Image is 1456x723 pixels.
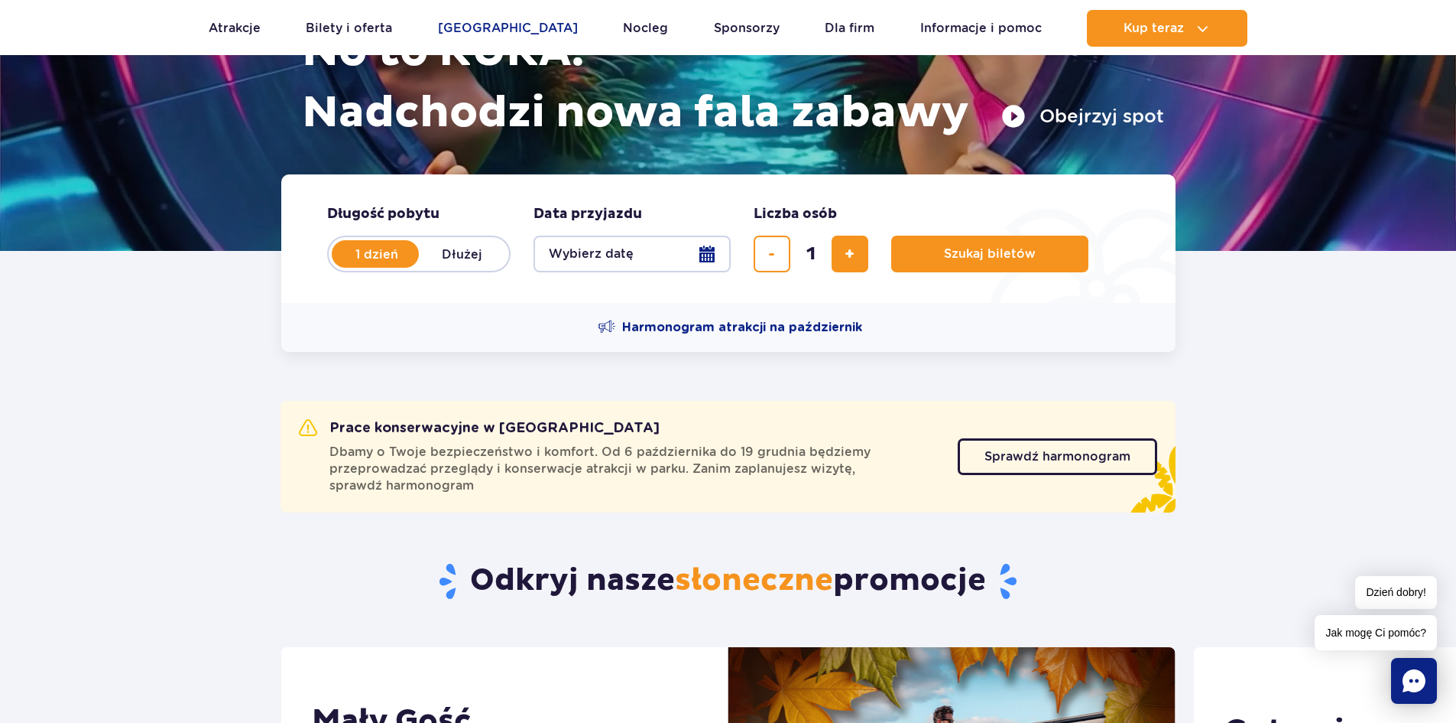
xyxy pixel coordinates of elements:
[944,247,1036,261] span: Szukaj biletów
[891,236,1088,272] button: Szukaj biletów
[832,236,868,272] button: dodaj bilet
[793,236,829,272] input: liczba biletów
[714,10,780,47] a: Sponsorzy
[533,236,731,272] button: Wybierz datę
[281,174,1176,303] form: Planowanie wizyty w Park of Poland
[1087,10,1247,47] button: Kup teraz
[209,10,261,47] a: Atrakcje
[306,10,392,47] a: Bilety i oferta
[598,318,862,337] a: Harmonogram atrakcji na październik
[327,205,439,223] span: Długość pobytu
[419,238,506,270] label: Dłużej
[825,10,874,47] a: Dla firm
[984,451,1130,463] span: Sprawdź harmonogram
[1001,104,1164,129] button: Obejrzyj spot
[1124,21,1184,35] span: Kup teraz
[754,236,790,272] button: usuń bilet
[280,562,1176,601] h2: Odkryj nasze promocje
[302,21,1164,144] h1: No to RURA! Nadchodzi nowa fala zabawy
[1391,658,1437,704] div: Chat
[329,444,939,494] span: Dbamy o Twoje bezpieczeństwo i komfort. Od 6 października do 19 grudnia będziemy przeprowadzać pr...
[333,238,420,270] label: 1 dzień
[920,10,1042,47] a: Informacje i pomoc
[533,205,642,223] span: Data przyjazdu
[1315,615,1437,650] span: Jak mogę Ci pomóc?
[675,562,833,600] span: słoneczne
[623,10,668,47] a: Nocleg
[754,205,837,223] span: Liczba osób
[622,319,862,336] span: Harmonogram atrakcji na październik
[299,419,660,438] h2: Prace konserwacyjne w [GEOGRAPHIC_DATA]
[958,438,1157,475] a: Sprawdź harmonogram
[438,10,578,47] a: [GEOGRAPHIC_DATA]
[1355,576,1437,609] span: Dzień dobry!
